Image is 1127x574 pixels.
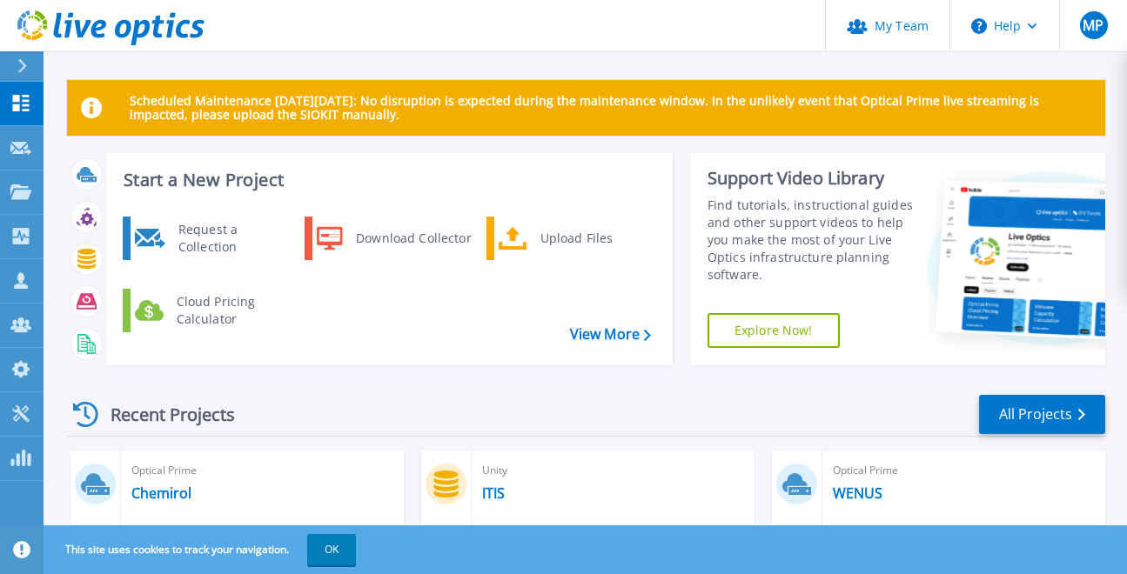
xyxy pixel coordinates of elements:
[305,217,483,260] a: Download Collector
[482,484,505,502] a: ITIS
[131,484,191,502] a: Chemirol
[123,217,301,260] a: Request a Collection
[486,217,665,260] a: Upload Files
[131,461,393,480] span: Optical Prime
[708,313,840,348] a: Explore Now!
[347,221,479,256] div: Download Collector
[532,221,661,256] div: Upload Files
[708,167,913,190] div: Support Video Library
[170,221,297,256] div: Request a Collection
[48,534,356,565] span: This site uses cookies to track your navigation.
[708,197,913,284] div: Find tutorials, instructional guides and other support videos to help you make the most of your L...
[833,484,882,502] a: WENUS
[130,94,1091,122] p: Scheduled Maintenance [DATE][DATE]: No disruption is expected during the maintenance window. In t...
[123,289,301,332] a: Cloud Pricing Calculator
[124,170,650,190] h3: Start a New Project
[482,461,744,480] span: Unity
[833,461,1095,480] span: Optical Prime
[1083,18,1104,32] span: MP
[168,293,297,328] div: Cloud Pricing Calculator
[979,395,1105,434] a: All Projects
[67,393,258,436] div: Recent Projects
[570,326,651,343] a: View More
[307,534,356,565] button: OK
